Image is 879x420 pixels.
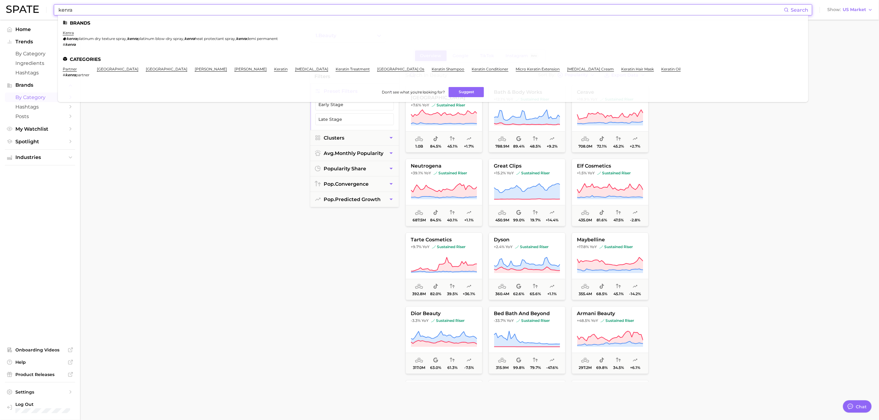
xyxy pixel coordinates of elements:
span: 435.0m [578,218,592,222]
span: popularity share [324,166,366,172]
a: My Watchlist [5,124,75,134]
button: Brands [5,81,75,90]
span: popularity convergence: High Convergence [533,283,538,290]
span: Show [827,8,841,11]
img: sustained riser [432,103,435,107]
span: popularity predicted growth: Uncertain [466,209,471,216]
span: YoY [422,103,429,108]
span: +1.1% [547,292,557,296]
a: [MEDICAL_DATA] [295,67,328,71]
span: monthly popularity [324,150,384,156]
span: YoY [505,244,513,249]
img: sustained riser [431,319,435,323]
a: Posts [5,112,75,121]
a: kenra [63,30,74,35]
span: Brands [15,82,65,88]
span: 99.0% [513,218,524,222]
button: tarte cosmetics+9.7% YoYsustained risersustained riser392.8m82.0%39.5%+36.1% [406,232,482,300]
button: l'oreal [GEOGRAPHIC_DATA]+7.6% YoYsustained risersustained riser1.0b84.5%45.1%+1.7% [406,85,482,153]
span: dyson [489,237,565,243]
span: -47.6% [546,366,558,370]
em: kenra [236,36,246,41]
span: 687.5m [412,218,426,222]
span: 40.1% [447,218,457,222]
abbr: popularity index [324,181,335,187]
button: popularity share [310,161,399,176]
span: 47.5% [613,218,623,222]
li: Categories [63,57,803,62]
span: Industries [15,155,65,160]
span: platinum dry texture spray [77,36,126,41]
span: +1.5% [577,171,587,175]
span: YoY [507,171,514,176]
span: # [63,42,65,47]
button: Industries [5,153,75,162]
li: Brands [63,20,803,26]
span: popularity predicted growth: Very Likely [549,135,554,143]
span: YoY [590,244,597,249]
span: popularity share: TikTok [599,135,604,143]
span: popularity predicted growth: Uncertain [466,135,471,143]
span: 360.4m [495,292,509,296]
span: 84.5% [430,218,441,222]
a: [GEOGRAPHIC_DATA] [97,67,138,71]
span: sustained riser [516,318,550,323]
a: keratin hair mask [621,67,654,71]
img: sustained riser [516,171,520,175]
em: kenra [65,42,76,47]
span: partner [76,73,90,77]
img: sustained riser [434,171,437,175]
span: YoY [422,318,429,323]
a: Log out. Currently logged in with e-mail michelle.ng@mavbeautybrands.com. [5,400,75,415]
span: Posts [15,113,65,119]
a: [PERSON_NAME] [195,67,227,71]
span: dior beauty [406,311,482,316]
span: Search [791,7,808,13]
input: Search here for a brand, industry, or ingredient [58,5,784,15]
a: [PERSON_NAME] [234,67,267,71]
button: Late Stage [315,113,394,125]
span: armani beauty [572,311,648,316]
span: +7.6% [411,103,421,107]
span: My Watchlist [15,126,65,132]
span: popularity convergence: Medium Convergence [450,209,455,216]
span: sustained riser [599,244,633,249]
span: average monthly popularity: Very High Popularity [415,209,423,216]
span: average monthly popularity: Very High Popularity [581,357,589,364]
span: 45.1% [447,144,457,149]
span: by Category [15,51,65,57]
a: keratin conditioner [472,67,509,71]
a: Product Releases [5,370,75,379]
span: +1.1% [464,218,473,222]
span: Spotlight [15,139,65,145]
span: +9.7% [411,244,422,249]
a: keratin treatment [336,67,370,71]
span: +2.4% [494,244,505,249]
span: +2.7% [630,144,640,149]
span: 81.6% [597,218,607,222]
span: popularity convergence: High Convergence [450,357,455,364]
span: 79.7% [530,366,541,370]
a: keratin [274,67,288,71]
button: pop.convergence [310,176,399,192]
button: great clips+15.2% YoYsustained risersustained riser450.9m99.0%19.7%+14.4% [489,159,565,226]
a: Ingredients [5,58,75,68]
span: popularity share: Google [516,283,521,290]
button: elf cosmetics+1.5% YoYsustained risersustained riser435.0m81.6%47.5%-2.8% [572,159,649,226]
span: YoY [507,318,514,323]
em: kenra [184,36,195,41]
span: 315.9m [496,366,508,370]
span: popularity convergence: Medium Convergence [616,135,621,143]
span: +15.2% [494,171,506,175]
span: platinum blow-dry spray [138,36,183,41]
span: popularity predicted growth: Very Unlikely [549,357,554,364]
span: popularity share: TikTok [599,283,604,290]
img: sustained riser [599,245,603,249]
button: bath & body works+12.1% YoYsustained risersustained riser788.9m89.4%48.5%+9.2% [489,85,565,153]
span: 355.4m [578,292,592,296]
button: Suggest [449,87,484,97]
span: YoY [591,318,598,323]
span: popularity share: TikTok [433,283,438,290]
span: sustained riser [434,171,467,176]
span: +39.1% [411,171,423,175]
